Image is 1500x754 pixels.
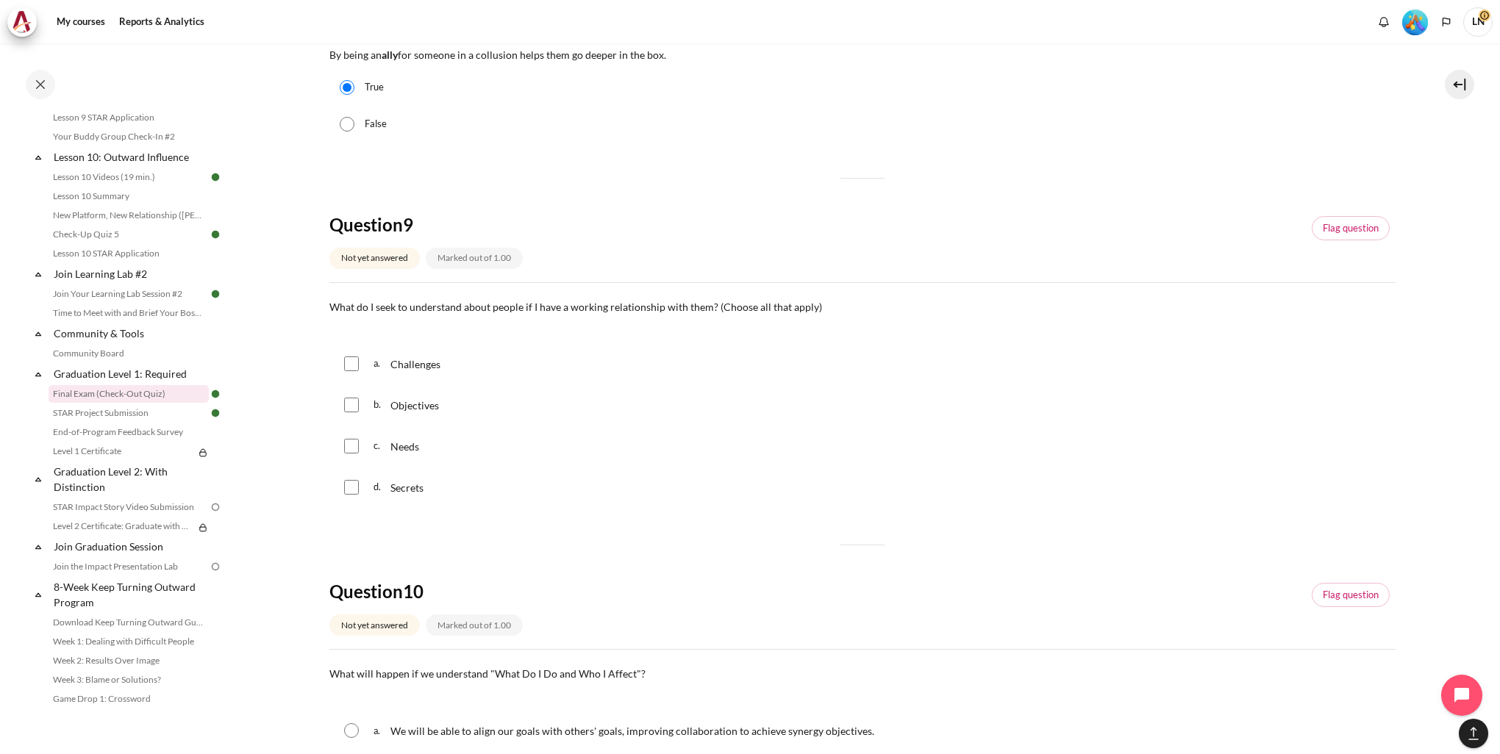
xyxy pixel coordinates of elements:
[1463,7,1493,37] a: User menu
[31,539,46,554] span: Collapse
[49,285,209,303] a: Join Your Learning Lab Session #2
[31,326,46,341] span: Collapse
[1459,719,1488,748] button: [[backtotopbutton]]
[49,423,209,441] a: End-of-Program Feedback Survey
[1402,10,1428,35] img: Level #5
[49,345,209,362] a: Community Board
[382,49,398,61] strong: ally
[209,228,222,241] img: Done
[209,170,222,184] img: Done
[365,117,387,132] label: False
[209,387,222,401] img: Done
[49,245,209,262] a: Lesson 10 STAR Application
[403,581,424,602] span: 10
[49,690,209,708] a: Game Drop 1: Crossword
[49,709,209,727] a: Week 4: Applying the Pyramid
[209,560,222,573] img: To do
[7,7,44,37] a: Architeck Architeck
[1463,7,1493,37] span: LN
[209,500,222,514] img: To do
[49,168,209,186] a: Lesson 10 Videos (19 min.)
[49,304,209,322] a: Time to Meet with and Brief Your Boss #2
[31,472,46,486] span: Collapse
[390,399,439,412] span: Objectives
[49,385,209,403] a: Final Exam (Check-Out Quiz)
[426,614,523,636] div: Marked out of 1.00
[329,213,607,236] h4: Question
[390,481,424,494] span: Secrets
[390,725,874,737] span: We will be able to align our goals with others' goals, improving collaboration to achieve synergy...
[51,577,209,612] a: 8-Week Keep Turning Outward Program
[374,393,387,417] span: b.
[329,614,420,636] div: Not yet answered
[49,109,209,126] a: Lesson 9 STAR Application
[49,671,209,689] a: Week 3: Blame or Solutions?
[51,462,209,497] a: Graduation Level 2: With Distinction
[49,558,209,575] a: Join the Impact Presentation Lab
[374,352,387,376] span: a.
[51,7,110,37] a: My courses
[31,150,46,165] span: Collapse
[49,498,209,516] a: STAR Impact Story Video Submission
[31,367,46,381] span: Collapse
[49,517,194,535] a: Level 2 Certificate: Graduate with Distinction
[1396,8,1434,35] a: Level #5
[49,128,209,146] a: Your Buddy Group Check-In #2
[51,364,209,384] a: Graduation Level 1: Required
[51,536,209,556] a: Join Graduation Session
[329,248,420,269] div: Not yet answered
[1373,11,1395,33] div: Show notification window with no new notifications
[209,287,222,301] img: Done
[403,214,413,235] span: 9
[49,207,209,224] a: New Platform, New Relationship ([PERSON_NAME]'s Story)
[374,478,387,496] span: d.
[49,652,209,669] a: Week 2: Results Over Image
[49,633,209,650] a: Week 1: Dealing with Difficult People
[1435,11,1457,33] button: Languages
[209,406,222,420] img: Done
[49,187,209,205] a: Lesson 10 Summary
[49,614,209,631] a: Download Keep Turning Outward Guide
[31,267,46,281] span: Collapse
[114,7,210,37] a: Reports & Analytics
[49,226,209,243] a: Check-Up Quiz 5
[31,587,46,602] span: Collapse
[51,147,209,167] a: Lesson 10: Outward Influence
[1312,216,1390,241] a: Flagged
[329,580,617,603] h4: Question
[374,719,387,742] span: a.
[1312,583,1390,608] a: Flagged
[1402,8,1428,35] div: Level #5
[51,323,209,343] a: Community & Tools
[329,667,646,680] span: What will happen if we understand "What Do I Do and Who I Affect"?
[49,404,209,422] a: STAR Project Submission
[390,358,440,370] span: Challenges
[365,80,384,95] label: True
[374,434,387,458] span: c.
[49,442,194,460] a: Level 1 Certificate
[329,49,666,61] span: By being an for someone in a collusion helps them go deeper in the box.
[12,11,32,33] img: Architeck
[426,248,523,269] div: Marked out of 1.00
[51,264,209,284] a: Join Learning Lab #2
[329,301,822,313] span: What do I seek to understand about people if I have a working relationship with them? (Choose all...
[390,440,419,453] span: Needs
